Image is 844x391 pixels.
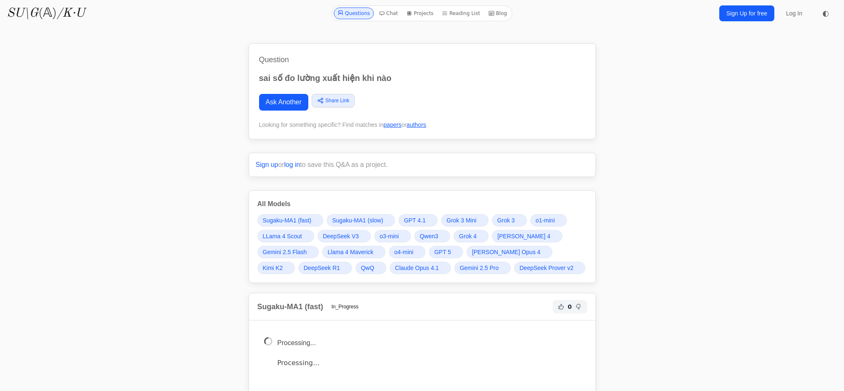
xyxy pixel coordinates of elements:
p: or to save this Q&A as a project. [256,160,589,170]
a: Llama 4 Maverick [322,246,385,258]
button: ◐ [817,5,834,22]
span: Processing... [277,339,316,346]
h3: All Models [257,199,587,209]
span: DeepSeek Prover v2 [519,264,573,272]
a: Sugaku-MA1 (fast) [257,214,324,227]
a: papers [383,121,401,128]
span: Gemini 2.5 Flash [263,248,307,256]
a: DeepSeek R1 [298,262,352,274]
a: Gemini 2.5 Pro [454,262,511,274]
a: Gemini 2.5 Flash [257,246,319,258]
i: SU\G [7,7,38,20]
button: Helpful [556,302,566,312]
span: o3-mini [380,232,399,240]
a: Sign up [256,161,278,168]
span: o1-mini [536,216,555,225]
span: LLama 4 Scout [263,232,302,240]
a: Ask Another [259,94,308,111]
h2: Sugaku-MA1 (fast) [257,301,323,313]
a: Log In [781,6,807,21]
a: GPT 5 [429,246,463,258]
a: Claude Opus 4.1 [390,262,451,274]
a: Reading List [438,8,484,19]
a: Blog [485,8,511,19]
span: o4-mini [394,248,413,256]
a: GPT 4.1 [398,214,438,227]
span: ◐ [822,10,829,17]
a: [PERSON_NAME] 4 [492,230,562,242]
span: DeepSeek V3 [323,232,359,240]
a: o4-mini [389,246,426,258]
h1: Question [259,54,585,66]
span: DeepSeek R1 [304,264,340,272]
a: Sugaku-MA1 (slow) [327,214,395,227]
a: Sign Up for free [719,5,774,21]
a: Chat [375,8,401,19]
a: Grok 4 [453,230,489,242]
span: Sugaku-MA1 (fast) [263,216,312,225]
button: Not Helpful [574,302,584,312]
a: Questions [334,8,374,19]
span: Claude Opus 4.1 [395,264,439,272]
a: o3-mini [374,230,411,242]
a: Qwen3 [414,230,450,242]
span: QwQ [361,264,374,272]
span: [PERSON_NAME] Opus 4 [472,248,540,256]
a: LLama 4 Scout [257,230,314,242]
span: In_Progress [327,302,364,312]
a: o1-mini [530,214,567,227]
span: GPT 4.1 [404,216,426,225]
a: DeepSeek V3 [317,230,371,242]
span: Grok 3 [497,216,515,225]
a: [PERSON_NAME] Opus 4 [466,246,552,258]
a: Grok 3 Mini [441,214,489,227]
span: Sugaku-MA1 (slow) [332,216,383,225]
a: Kimi K2 [257,262,295,274]
a: SU\G(𝔸)/K·U [7,6,85,21]
div: Looking for something specific? Find matches in or . [259,121,585,129]
a: Projects [403,8,437,19]
i: /K·U [57,7,85,20]
a: log in [284,161,300,168]
p: Processing… [277,357,580,369]
span: GPT 5 [434,248,451,256]
span: [PERSON_NAME] 4 [497,232,550,240]
a: DeepSeek Prover v2 [514,262,585,274]
p: sai số đo lường xuất hiện khi nào [259,72,585,84]
span: Qwen3 [420,232,438,240]
span: Share Link [325,97,349,104]
span: Llama 4 Maverick [328,248,373,256]
a: authors [407,121,426,128]
span: Kimi K2 [263,264,283,272]
span: Gemini 2.5 Pro [460,264,499,272]
span: Grok 3 Mini [446,216,476,225]
a: Grok 3 [492,214,527,227]
a: QwQ [355,262,386,274]
span: 0 [568,303,572,311]
span: Grok 4 [459,232,476,240]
